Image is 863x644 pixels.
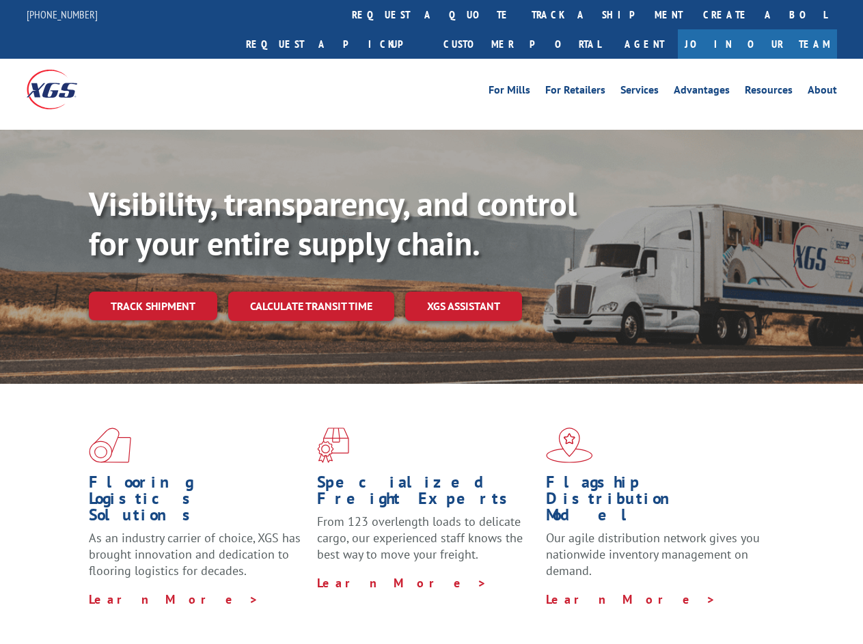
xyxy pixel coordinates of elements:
[89,474,307,530] h1: Flooring Logistics Solutions
[546,530,760,578] span: Our agile distribution network gives you nationwide inventory management on demand.
[89,292,217,320] a: Track shipment
[317,474,535,514] h1: Specialized Freight Experts
[317,428,349,463] img: xgs-icon-focused-on-flooring-red
[674,85,730,100] a: Advantages
[89,530,301,578] span: As an industry carrier of choice, XGS has brought innovation and dedication to flooring logistics...
[433,29,611,59] a: Customer Portal
[808,85,837,100] a: About
[611,29,678,59] a: Agent
[89,182,577,264] b: Visibility, transparency, and control for your entire supply chain.
[405,292,522,321] a: XGS ASSISTANT
[89,591,259,607] a: Learn More >
[317,575,487,591] a: Learn More >
[620,85,659,100] a: Services
[546,591,716,607] a: Learn More >
[89,428,131,463] img: xgs-icon-total-supply-chain-intelligence-red
[678,29,837,59] a: Join Our Team
[545,85,605,100] a: For Retailers
[546,474,764,530] h1: Flagship Distribution Model
[27,8,98,21] a: [PHONE_NUMBER]
[489,85,530,100] a: For Mills
[236,29,433,59] a: Request a pickup
[317,514,535,574] p: From 123 overlength loads to delicate cargo, our experienced staff knows the best way to move you...
[546,428,593,463] img: xgs-icon-flagship-distribution-model-red
[745,85,793,100] a: Resources
[228,292,394,321] a: Calculate transit time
